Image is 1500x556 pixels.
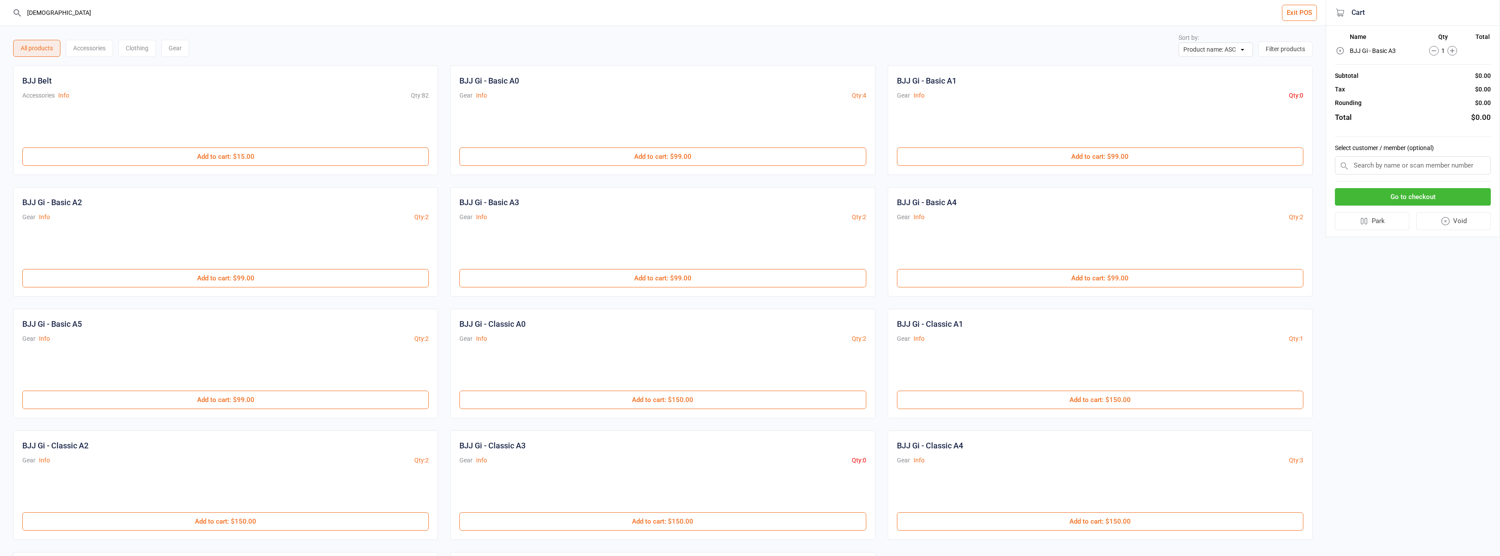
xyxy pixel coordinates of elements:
[459,440,526,451] div: BJJ Gi - Classic A3
[476,334,487,343] button: Info
[22,147,429,166] button: Add to cart: $15.00
[459,91,473,100] div: Gear
[1475,71,1491,80] div: $0.00
[459,147,866,166] button: Add to cart: $99.00
[1350,33,1418,44] th: Name
[897,391,1303,409] button: Add to cart: $150.00
[914,91,925,100] button: Info
[897,196,956,208] div: BJJ Gi - Basic A4
[897,269,1303,287] button: Add to cart: $99.00
[897,75,956,87] div: BJJ Gi - Basic A1
[1419,33,1468,44] th: Qty
[1475,98,1491,108] div: $0.00
[1282,5,1317,21] button: Exit POS
[22,213,35,222] div: Gear
[39,334,50,343] button: Info
[22,91,55,100] div: Accessories
[66,40,113,57] div: Accessories
[1416,212,1491,230] button: Void
[39,213,50,222] button: Info
[22,440,88,451] div: BJJ Gi - Classic A2
[914,334,925,343] button: Info
[22,456,35,465] div: Gear
[1289,91,1303,100] div: Qty: 0
[1335,98,1362,108] div: Rounding
[897,91,910,100] div: Gear
[852,91,866,100] div: Qty: 4
[1289,334,1303,343] div: Qty: 1
[459,512,866,531] button: Add to cart: $150.00
[58,91,69,100] button: Info
[897,213,910,222] div: Gear
[1468,33,1490,44] th: Total
[1258,42,1313,57] button: Filter products
[476,91,487,100] button: Info
[161,40,189,57] div: Gear
[411,91,429,100] div: Qty: 82
[897,440,963,451] div: BJJ Gi - Classic A4
[22,269,429,287] button: Add to cart: $99.00
[459,213,473,222] div: Gear
[897,318,963,330] div: BJJ Gi - Classic A1
[1335,156,1491,175] input: Search by name or scan member number
[476,456,487,465] button: Info
[1419,46,1468,56] div: 1
[22,318,82,330] div: BJJ Gi - Basic A5
[459,75,519,87] div: BJJ Gi - Basic A0
[476,213,487,222] button: Info
[13,40,60,57] div: All products
[459,196,519,208] div: BJJ Gi - Basic A3
[22,196,82,208] div: BJJ Gi - Basic A2
[1350,45,1418,57] td: BJJ Gi - Basic A3
[914,213,925,222] button: Info
[1335,188,1491,206] button: Go to checkout
[459,269,866,287] button: Add to cart: $99.00
[414,456,429,465] div: Qty: 2
[852,456,866,465] div: Qty: 0
[1289,213,1303,222] div: Qty: 2
[897,456,910,465] div: Gear
[1335,71,1359,80] div: Subtotal
[1335,143,1491,153] label: Select customer / member (optional)
[22,334,35,343] div: Gear
[22,512,429,531] button: Add to cart: $150.00
[22,75,52,87] div: BJJ Belt
[459,456,473,465] div: Gear
[1335,212,1409,230] button: Park
[459,334,473,343] div: Gear
[1289,456,1303,465] div: Qty: 3
[414,334,429,343] div: Qty: 2
[39,456,50,465] button: Info
[1335,112,1352,123] div: Total
[914,456,925,465] button: Info
[22,391,429,409] button: Add to cart: $99.00
[852,334,866,343] div: Qty: 2
[459,391,866,409] button: Add to cart: $150.00
[459,318,526,330] div: BJJ Gi - Classic A0
[897,334,910,343] div: Gear
[897,512,1303,531] button: Add to cart: $150.00
[852,213,866,222] div: Qty: 2
[1179,34,1199,41] label: Sort by:
[414,213,429,222] div: Qty: 2
[1475,85,1491,94] div: $0.00
[1335,85,1345,94] div: Tax
[118,40,156,57] div: Clothing
[897,147,1303,166] button: Add to cart: $99.00
[1471,112,1491,123] div: $0.00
